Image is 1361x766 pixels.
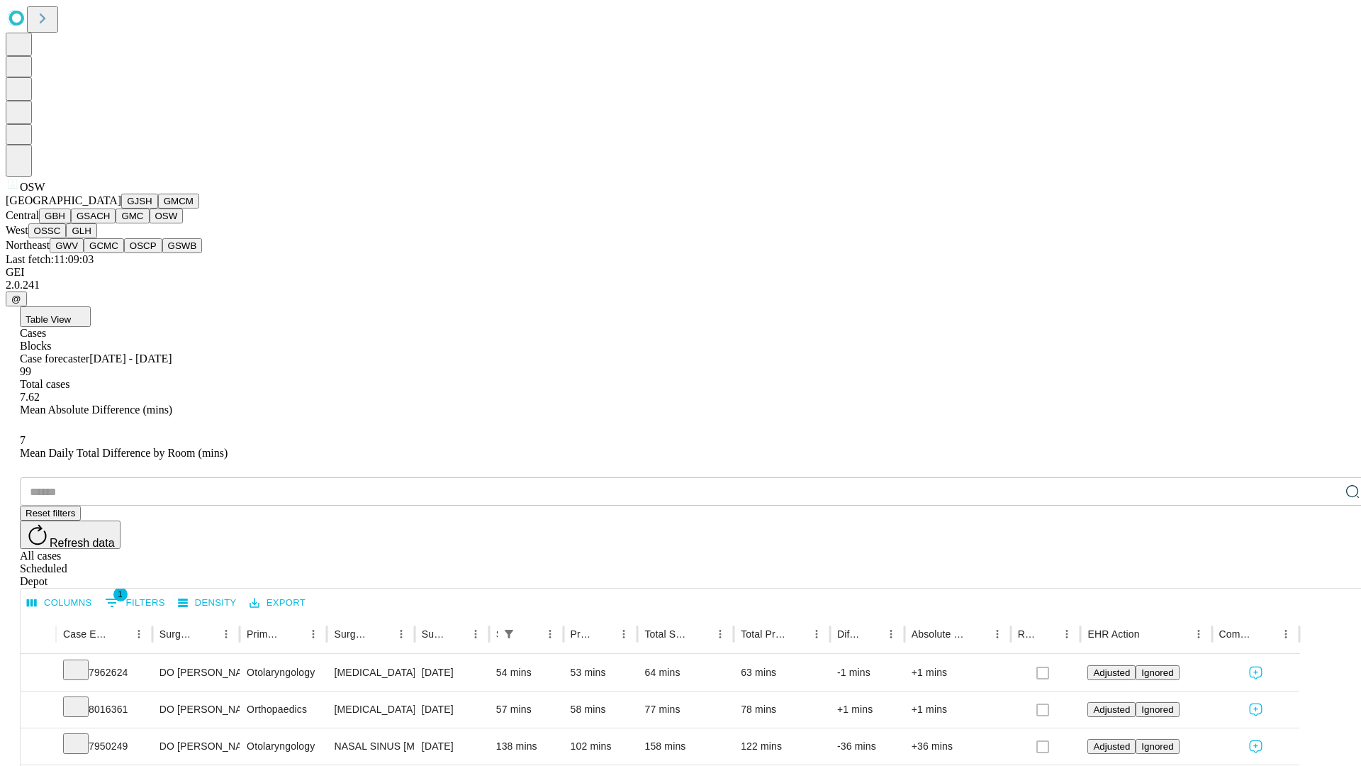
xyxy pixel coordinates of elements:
[496,628,498,640] div: Scheduled In Room Duration
[787,624,807,644] button: Sort
[150,209,184,223] button: OSW
[334,728,407,765] div: NASAL SINUS [MEDICAL_DATA] WITH [MEDICAL_DATA] RESECTION
[247,655,320,691] div: Otolaryngology
[50,238,84,253] button: GWV
[422,655,482,691] div: [DATE]
[20,521,121,549] button: Refresh data
[28,698,49,723] button: Expand
[6,209,39,221] span: Central
[20,353,89,365] span: Case forecaster
[50,537,115,549] span: Refresh data
[109,624,129,644] button: Sort
[912,628,966,640] div: Absolute Difference
[159,728,233,765] div: DO [PERSON_NAME] [PERSON_NAME] Do
[28,661,49,686] button: Expand
[20,365,31,377] span: 99
[710,624,730,644] button: Menu
[1093,741,1130,752] span: Adjusted
[334,655,407,691] div: [MEDICAL_DATA] AGE [DEMOGRAPHIC_DATA] OR OVER
[20,181,45,193] span: OSW
[968,624,987,644] button: Sort
[912,728,1004,765] div: +36 mins
[121,194,158,209] button: GJSH
[446,624,466,644] button: Sort
[571,728,631,765] div: 102 mins
[1087,628,1139,640] div: EHR Action
[644,628,689,640] div: Total Scheduled Duration
[196,624,216,644] button: Sort
[39,209,71,223] button: GBH
[837,692,897,728] div: +1 mins
[1057,624,1077,644] button: Menu
[284,624,303,644] button: Sort
[1256,624,1276,644] button: Sort
[20,391,40,403] span: 7.62
[6,194,121,206] span: [GEOGRAPHIC_DATA]
[741,692,823,728] div: 78 mins
[540,624,560,644] button: Menu
[1136,665,1179,680] button: Ignored
[571,692,631,728] div: 58 mins
[6,239,50,251] span: Northeast
[89,353,172,365] span: [DATE] - [DATE]
[1141,741,1173,752] span: Ignored
[6,224,28,236] span: West
[20,404,172,416] span: Mean Absolute Difference (mins)
[334,628,369,640] div: Surgery Name
[1093,704,1130,715] span: Adjusted
[614,624,634,644] button: Menu
[422,628,444,640] div: Surgery Date
[391,624,411,644] button: Menu
[26,508,75,518] span: Reset filters
[246,592,309,614] button: Export
[1219,628,1255,640] div: Comments
[11,294,21,304] span: @
[496,692,556,728] div: 57 mins
[741,655,823,691] div: 63 mins
[303,624,323,644] button: Menu
[912,692,1004,728] div: +1 mins
[159,692,233,728] div: DO [PERSON_NAME] [PERSON_NAME] Do
[837,728,897,765] div: -36 mins
[571,628,593,640] div: Predicted In Room Duration
[20,434,26,446] span: 7
[422,692,482,728] div: [DATE]
[20,378,69,390] span: Total cases
[101,592,169,614] button: Show filters
[1093,667,1130,678] span: Adjusted
[247,728,320,765] div: Otolaryngology
[861,624,881,644] button: Sort
[1087,702,1136,717] button: Adjusted
[66,223,96,238] button: GLH
[1141,624,1161,644] button: Sort
[1141,667,1173,678] span: Ignored
[63,728,145,765] div: 7950249
[1136,739,1179,754] button: Ignored
[496,728,556,765] div: 138 mins
[1189,624,1209,644] button: Menu
[690,624,710,644] button: Sort
[807,624,827,644] button: Menu
[571,655,631,691] div: 53 mins
[1087,665,1136,680] button: Adjusted
[6,253,94,265] span: Last fetch: 11:09:03
[129,624,149,644] button: Menu
[63,692,145,728] div: 8016361
[644,655,727,691] div: 64 mins
[20,447,228,459] span: Mean Daily Total Difference by Room (mins)
[28,223,67,238] button: OSSC
[594,624,614,644] button: Sort
[174,592,240,614] button: Density
[113,587,128,601] span: 1
[63,655,145,691] div: 7962624
[1087,739,1136,754] button: Adjusted
[6,266,1355,279] div: GEI
[1018,628,1036,640] div: Resolved in EHR
[422,728,482,765] div: [DATE]
[912,655,1004,691] div: +1 mins
[837,628,860,640] div: Difference
[499,624,519,644] div: 1 active filter
[71,209,116,223] button: GSACH
[1136,702,1179,717] button: Ignored
[881,624,901,644] button: Menu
